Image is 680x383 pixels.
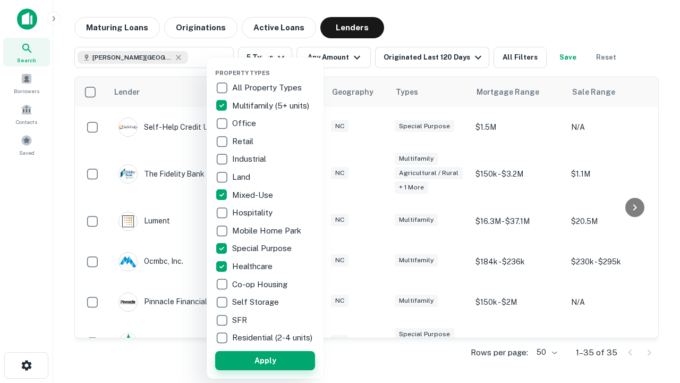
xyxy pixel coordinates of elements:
p: Office [232,117,258,130]
p: Multifamily (5+ units) [232,99,311,112]
span: Property Types [215,70,270,76]
p: Self Storage [232,296,281,309]
button: Apply [215,351,315,370]
p: Special Purpose [232,242,294,255]
p: Healthcare [232,260,275,273]
p: Mobile Home Park [232,224,303,237]
iframe: Chat Widget [627,298,680,349]
p: All Property Types [232,81,304,94]
p: Co-op Housing [232,278,290,291]
p: Mixed-Use [232,189,275,202]
p: Industrial [232,153,268,165]
p: Residential (2-4 units) [232,331,314,344]
p: Hospitality [232,206,275,219]
p: Retail [232,135,256,148]
p: Land [232,171,252,184]
p: SFR [232,314,249,327]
